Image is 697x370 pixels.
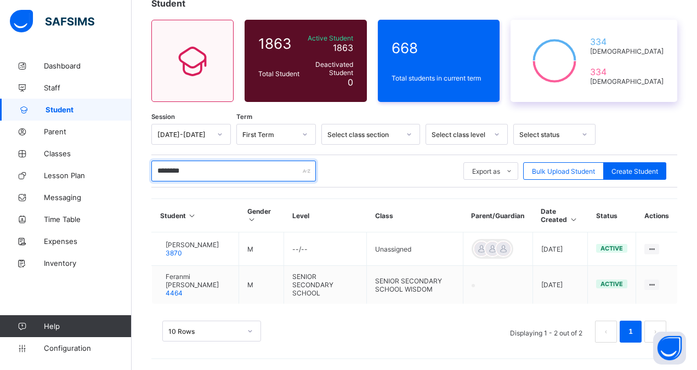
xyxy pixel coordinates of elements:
[600,280,623,288] span: active
[569,215,578,224] i: Sort in Ascending Order
[44,322,131,331] span: Help
[247,215,257,224] i: Sort in Ascending Order
[327,130,400,139] div: Select class section
[284,232,367,266] td: --/--
[367,232,463,266] td: Unassigned
[44,193,132,202] span: Messaging
[532,167,595,175] span: Bulk Upload Student
[620,321,642,343] li: 1
[44,127,132,136] span: Parent
[595,321,617,343] li: 上一页
[644,321,666,343] button: next page
[44,215,132,224] span: Time Table
[392,39,486,56] span: 668
[367,266,463,304] td: SENIOR SECONDARY SCHOOL WISDOM
[590,47,664,55] span: [DEMOGRAPHIC_DATA]
[284,199,367,232] th: Level
[188,212,197,220] i: Sort in Ascending Order
[168,327,241,335] div: 10 Rows
[600,244,623,252] span: active
[595,321,617,343] button: prev page
[44,171,132,180] span: Lesson Plan
[532,199,588,232] th: Date Created
[239,266,284,304] td: M
[239,232,284,266] td: M
[590,77,664,86] span: [DEMOGRAPHIC_DATA]
[463,199,532,232] th: Parent/Guardian
[157,130,211,139] div: [DATE]-[DATE]
[653,332,686,365] button: Open asap
[590,36,664,47] span: 334
[644,321,666,343] li: 下一页
[44,344,131,352] span: Configuration
[256,67,302,81] div: Total Student
[166,241,219,249] span: [PERSON_NAME]
[625,325,636,339] a: 1
[46,105,132,114] span: Student
[502,321,591,343] li: Displaying 1 - 2 out of 2
[284,266,367,304] td: SENIOR SECONDARY SCHOOL
[305,34,353,42] span: Active Student
[44,259,132,267] span: Inventory
[258,35,299,52] span: 1863
[392,74,486,82] span: Total students in current term
[166,249,182,257] span: 3870
[44,237,132,246] span: Expenses
[611,167,658,175] span: Create Student
[532,266,588,304] td: [DATE]
[10,10,94,33] img: safsims
[44,61,132,70] span: Dashboard
[588,199,636,232] th: Status
[532,232,588,266] td: [DATE]
[636,199,677,232] th: Actions
[166,289,183,297] span: 4464
[472,167,500,175] span: Export as
[432,130,488,139] div: Select class level
[348,77,353,88] span: 0
[242,130,296,139] div: First Term
[305,60,353,77] span: Deactivated Student
[367,199,463,232] th: Class
[590,66,664,77] span: 334
[166,272,230,289] span: Feranmi [PERSON_NAME]
[236,113,252,121] span: Term
[44,149,132,158] span: Classes
[519,130,575,139] div: Select status
[151,113,175,121] span: Session
[239,199,284,232] th: Gender
[44,83,132,92] span: Staff
[152,199,239,232] th: Student
[333,42,353,53] span: 1863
